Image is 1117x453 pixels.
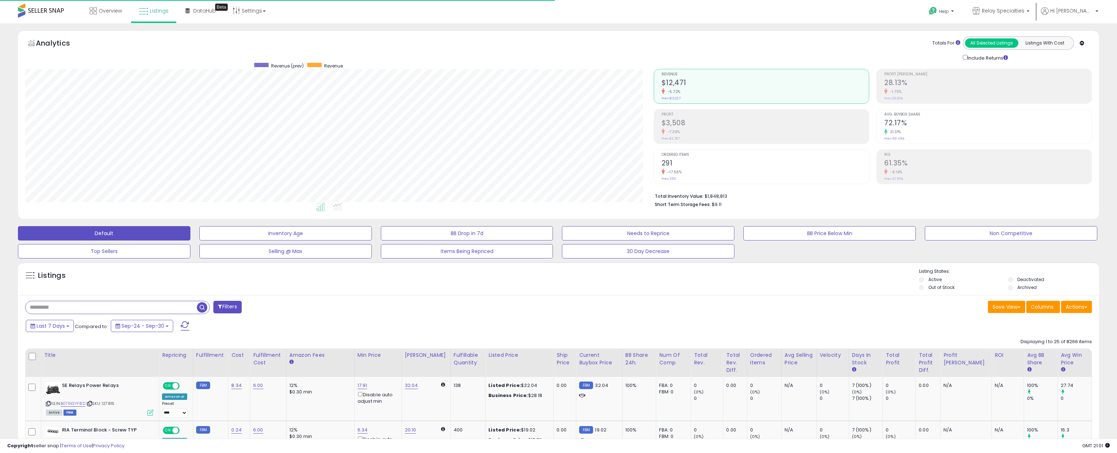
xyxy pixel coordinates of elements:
[852,434,862,439] small: (0%)
[957,53,1017,62] div: Include Returns
[659,382,685,389] div: FBA: 0
[1027,366,1031,373] small: Avg BB Share.
[44,351,156,359] div: Title
[884,113,1092,117] span: Avg. Buybox Share
[1061,382,1092,389] div: 27.74
[988,301,1025,313] button: Save View
[18,226,190,240] button: Default
[694,351,720,366] div: Total Rev.
[46,382,60,397] img: 31MLqPOPQKS._SL40_.jpg
[1031,303,1054,310] span: Columns
[820,382,849,389] div: 0
[655,191,1087,200] li: $1,848,813
[726,427,741,433] div: 0.00
[122,322,164,330] span: Sep-24 - Sep-30
[289,389,349,395] div: $0.30 min
[179,383,190,389] span: OFF
[785,382,811,389] div: N/A
[324,63,343,69] span: Revenue
[852,366,856,373] small: Days In Stock.
[743,226,916,240] button: BB Price Below Min
[289,433,349,440] div: $0.30 min
[454,427,480,433] div: 400
[888,89,902,94] small: -1.75%
[26,320,74,332] button: Last 7 Days
[943,351,989,366] div: Profit [PERSON_NAME]
[888,129,901,135] small: 21.31%
[694,434,704,439] small: (0%)
[852,351,880,366] div: Days In Stock
[579,351,619,366] div: Current Buybox Price
[18,244,190,258] button: Top Sellers
[1021,338,1092,345] div: Displaying 1 to 25 of 8266 items
[488,392,528,399] b: Business Price:
[820,389,830,395] small: (0%)
[1061,351,1089,366] div: Avg Win Price
[562,226,734,240] button: Needs to Reprice
[659,389,685,395] div: FBM: 0
[595,382,608,389] span: 32.04
[162,393,187,400] div: Amazon AI
[1041,7,1098,23] a: Hi [PERSON_NAME]
[662,113,869,117] span: Profit
[196,382,210,389] small: FBM
[659,433,685,440] div: FBM: 0
[1061,366,1065,373] small: Avg Win Price.
[253,351,283,366] div: Fulfillment Cost
[61,401,85,407] a: B071NSYF8D
[86,401,114,406] span: | SKU: 127815
[884,136,904,141] small: Prev: 59.49%
[595,426,606,433] span: 19.02
[1027,427,1057,433] div: 100%
[820,427,849,433] div: 0
[405,382,418,389] a: 32.04
[231,426,242,434] a: 0.24
[820,434,830,439] small: (0%)
[943,427,986,433] div: N/A
[196,351,225,359] div: Fulfillment
[750,382,781,389] div: 0
[662,177,676,181] small: Prev: 353
[694,382,723,389] div: 0
[1027,382,1057,389] div: 100%
[965,38,1018,48] button: All Selected Listings
[162,351,190,359] div: Repricing
[579,426,593,434] small: FBM
[557,351,573,366] div: Ship Price
[488,437,548,443] div: $15.79
[852,395,883,402] div: 7 (100%)
[358,426,368,434] a: 6.34
[928,6,937,15] i: Get Help
[164,427,172,433] span: ON
[1082,442,1110,449] span: 2025-10-8 21:01 GMT
[1061,427,1092,433] div: 16.3
[579,382,593,389] small: FBM
[358,391,396,405] div: Disable auto adjust min
[196,426,210,434] small: FBM
[162,401,188,417] div: Preset:
[488,392,548,399] div: $28.18
[886,395,915,402] div: 0
[454,382,480,389] div: 138
[662,96,681,101] small: Prev: $13,227
[231,382,242,389] a: 8.34
[694,427,723,433] div: 0
[886,351,913,366] div: Total Profit
[358,382,367,389] a: 17.91
[562,244,734,258] button: 30 Day Decrease
[750,434,760,439] small: (0%)
[662,73,869,76] span: Revenue
[1027,395,1057,402] div: 0%
[928,284,955,290] label: Out of Stock
[886,434,896,439] small: (0%)
[886,382,915,389] div: 0
[939,8,949,14] span: Help
[358,351,399,359] div: Min Price
[665,169,682,175] small: -17.56%
[785,427,811,433] div: N/A
[726,382,741,389] div: 0.00
[659,427,685,433] div: FBA: 0
[93,442,124,449] a: Privacy Policy
[928,276,942,282] label: Active
[61,442,92,449] a: Terms of Use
